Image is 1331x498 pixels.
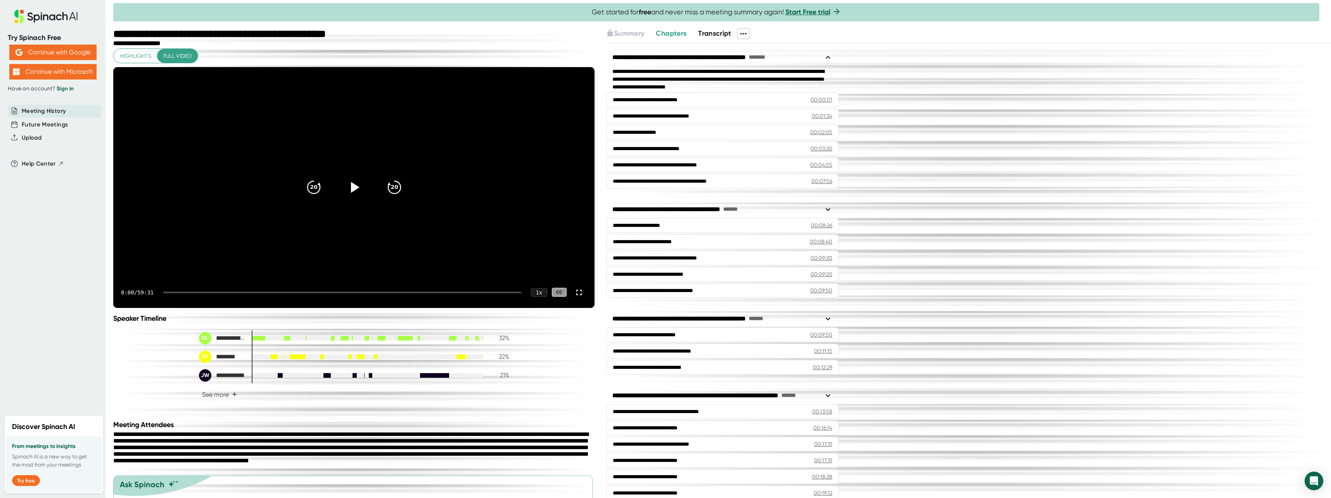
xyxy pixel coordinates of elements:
button: Transcript [698,28,731,39]
a: Start Free trial [785,8,830,16]
button: Future Meetings [22,120,68,129]
button: Highlights [114,49,157,63]
div: 00:12:29 [813,363,832,371]
div: 00:08:26 [811,221,832,229]
div: 00:02:05 [810,128,832,136]
div: Ask Spinach [120,480,164,489]
button: See more+ [199,388,240,401]
button: Chapters [656,28,686,39]
span: + [232,391,237,398]
button: Summary [606,28,644,39]
span: Transcript [698,29,731,38]
div: JW [199,369,211,382]
div: 00:16:14 [813,424,832,432]
div: DL [199,332,211,344]
div: 00:09:20 [811,254,832,262]
div: Dennis Levene [199,332,245,344]
div: Speaker Timeline [113,314,595,323]
button: Full video [157,49,198,63]
div: 00:07:56 [811,177,832,185]
div: John Wallace [199,369,245,382]
span: Full video [163,51,192,61]
div: 00:09:50 [810,331,832,339]
div: 00:13:58 [812,408,832,415]
button: Try free [12,475,40,486]
div: 00:03:20 [811,145,832,152]
b: free [639,8,651,16]
div: 00:04:55 [810,161,832,169]
h2: Discover Spinach AI [12,422,75,432]
div: Ken Frei [199,351,245,363]
button: Continue with Google [9,45,97,60]
div: Open Intercom Messenger [1305,472,1323,490]
div: Meeting Attendees [113,420,596,429]
div: 22 % [490,353,509,360]
span: Get started for and never miss a meeting summary again! [592,8,841,17]
div: 00:01:34 [812,112,832,120]
h3: From meetings to insights [12,443,96,450]
div: 00:11:15 [814,347,832,355]
button: Continue with Microsoft [9,64,97,80]
button: Upload [22,133,41,142]
div: KF [199,351,211,363]
span: Summary [614,29,644,38]
div: Try Spinach Free [8,33,98,42]
button: Meeting History [22,107,66,116]
div: 21 % [490,372,509,379]
div: CC [552,288,567,297]
a: Sign in [57,85,74,92]
div: 00:09:20 [811,270,832,278]
div: 00:18:28 [812,473,832,481]
div: 1 x [531,288,547,297]
div: 00:17:31 [814,456,832,464]
div: 00:17:31 [814,440,832,448]
span: Chapters [656,29,686,38]
div: 00:19:12 [814,489,832,497]
div: 00:09:50 [810,287,832,294]
div: 0:00 / 59:31 [121,289,154,296]
div: 32 % [490,334,509,342]
div: 00:08:40 [810,238,832,246]
span: Help Center [22,159,56,168]
img: Aehbyd4JwY73AAAAAElFTkSuQmCC [16,49,22,56]
div: 00:00:01 [811,96,832,104]
button: Help Center [22,159,64,168]
p: Spinach AI is a new way to get the most from your meetings [12,453,96,469]
div: Upgrade to access [606,28,656,39]
span: Highlights [120,51,151,61]
div: Have an account? [8,85,98,92]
